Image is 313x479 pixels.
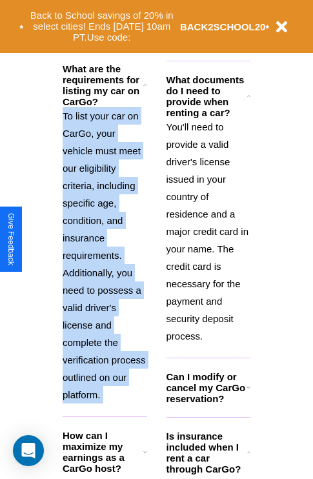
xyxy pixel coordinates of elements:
[180,21,266,32] b: BACK2SCHOOL20
[6,213,15,265] div: Give Feedback
[63,107,147,403] p: To list your car on CarGo, your vehicle must meet our eligibility criteria, including specific ag...
[167,74,248,118] h3: What documents do I need to provide when renting a car?
[167,371,247,404] h3: Can I modify or cancel my CarGo reservation?
[167,118,251,345] p: You'll need to provide a valid driver's license issued in your country of residence and a major c...
[13,435,44,466] div: Open Intercom Messenger
[167,431,247,474] h3: Is insurance included when I rent a car through CarGo?
[24,6,180,46] button: Back to School savings of 20% in select cities! Ends [DATE] 10am PT.Use code:
[63,63,143,107] h3: What are the requirements for listing my car on CarGo?
[63,430,143,474] h3: How can I maximize my earnings as a CarGo host?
